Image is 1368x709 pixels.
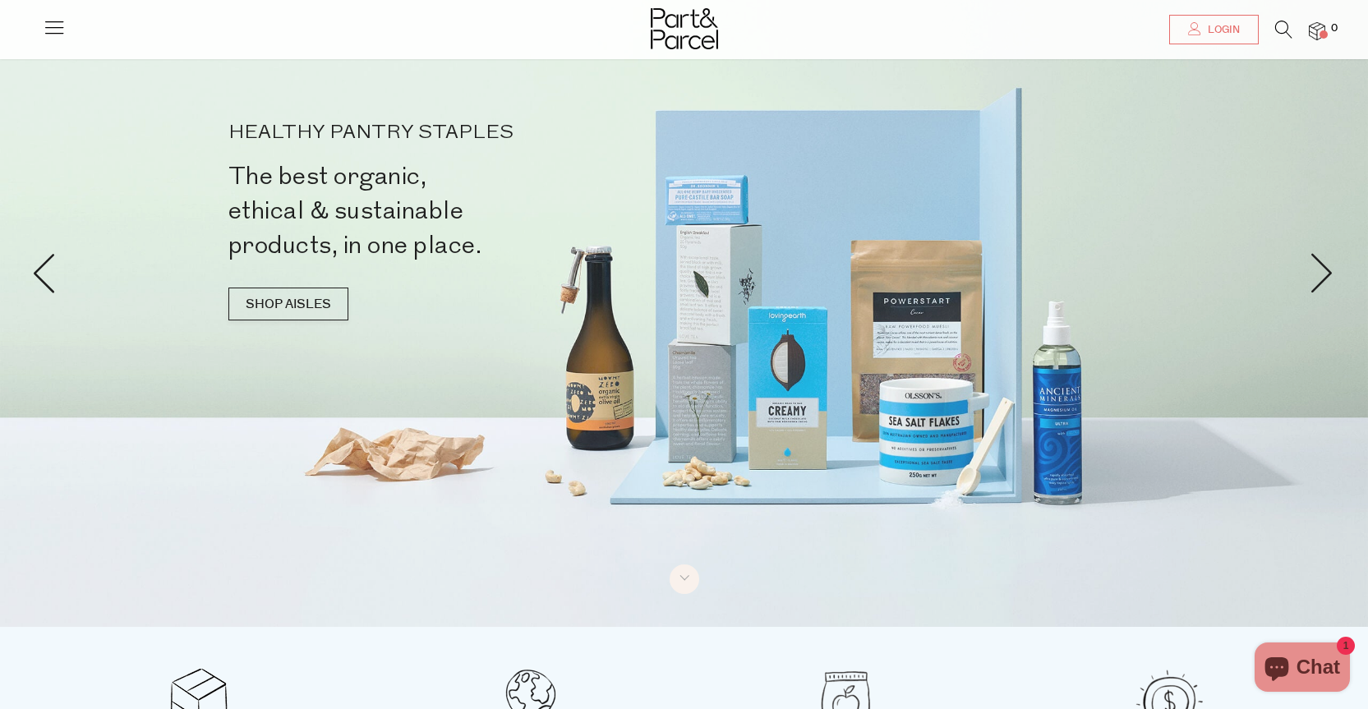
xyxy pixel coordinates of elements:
a: SHOP AISLES [228,288,348,320]
span: Login [1204,23,1240,37]
inbox-online-store-chat: Shopify online store chat [1250,642,1355,696]
h2: The best organic, ethical & sustainable products, in one place. [228,159,691,263]
a: Login [1169,15,1259,44]
span: 0 [1327,21,1342,36]
p: HEALTHY PANTRY STAPLES [228,123,691,143]
a: 0 [1309,22,1325,39]
img: Part&Parcel [651,8,718,49]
